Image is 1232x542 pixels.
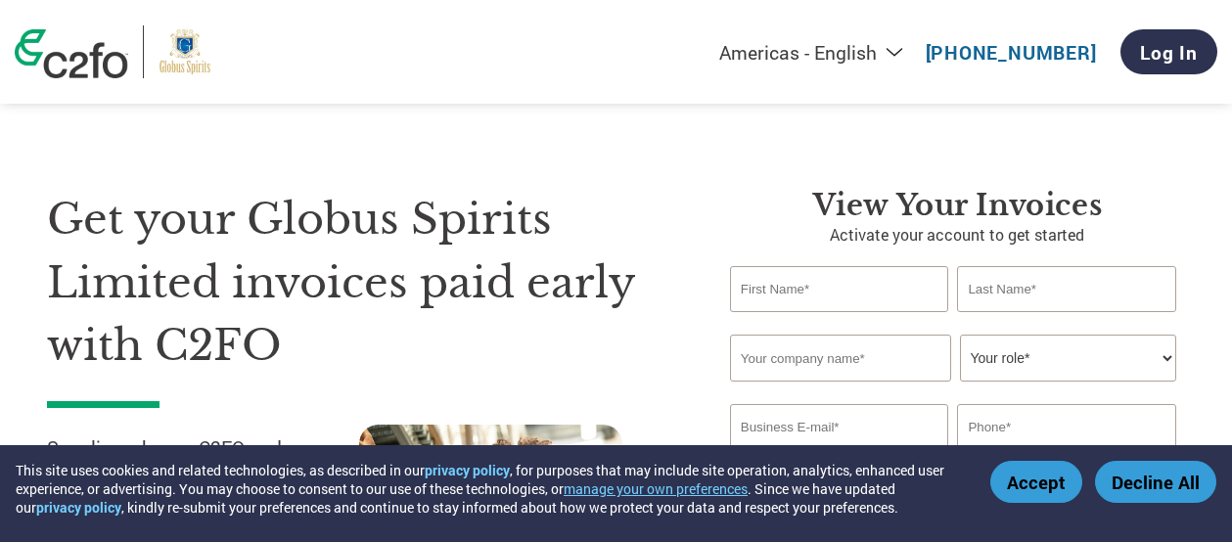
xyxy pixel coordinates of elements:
[926,40,1097,65] a: [PHONE_NUMBER]
[159,25,211,78] img: Globus Spirits Limited
[957,404,1175,450] input: Phone*
[1120,29,1217,74] a: Log In
[957,314,1175,327] div: Invalid last name or last name is too long
[47,188,671,378] h1: Get your Globus Spirits Limited invoices paid early with C2FO
[730,314,948,327] div: Invalid first name or first name is too long
[564,479,748,498] button: manage your own preferences
[16,461,962,517] div: This site uses cookies and related technologies, as described in our , for purposes that may incl...
[425,461,510,479] a: privacy policy
[990,461,1082,503] button: Accept
[36,498,121,517] a: privacy policy
[960,335,1175,382] select: Title/Role
[730,404,948,450] input: Invalid Email format
[730,188,1185,223] h3: View your invoices
[730,266,948,312] input: First Name*
[730,384,1176,396] div: Invalid company name or company name is too long
[15,29,128,78] img: c2fo logo
[957,266,1175,312] input: Last Name*
[1095,461,1216,503] button: Decline All
[730,223,1185,247] p: Activate your account to get started
[730,335,951,382] input: Your company name*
